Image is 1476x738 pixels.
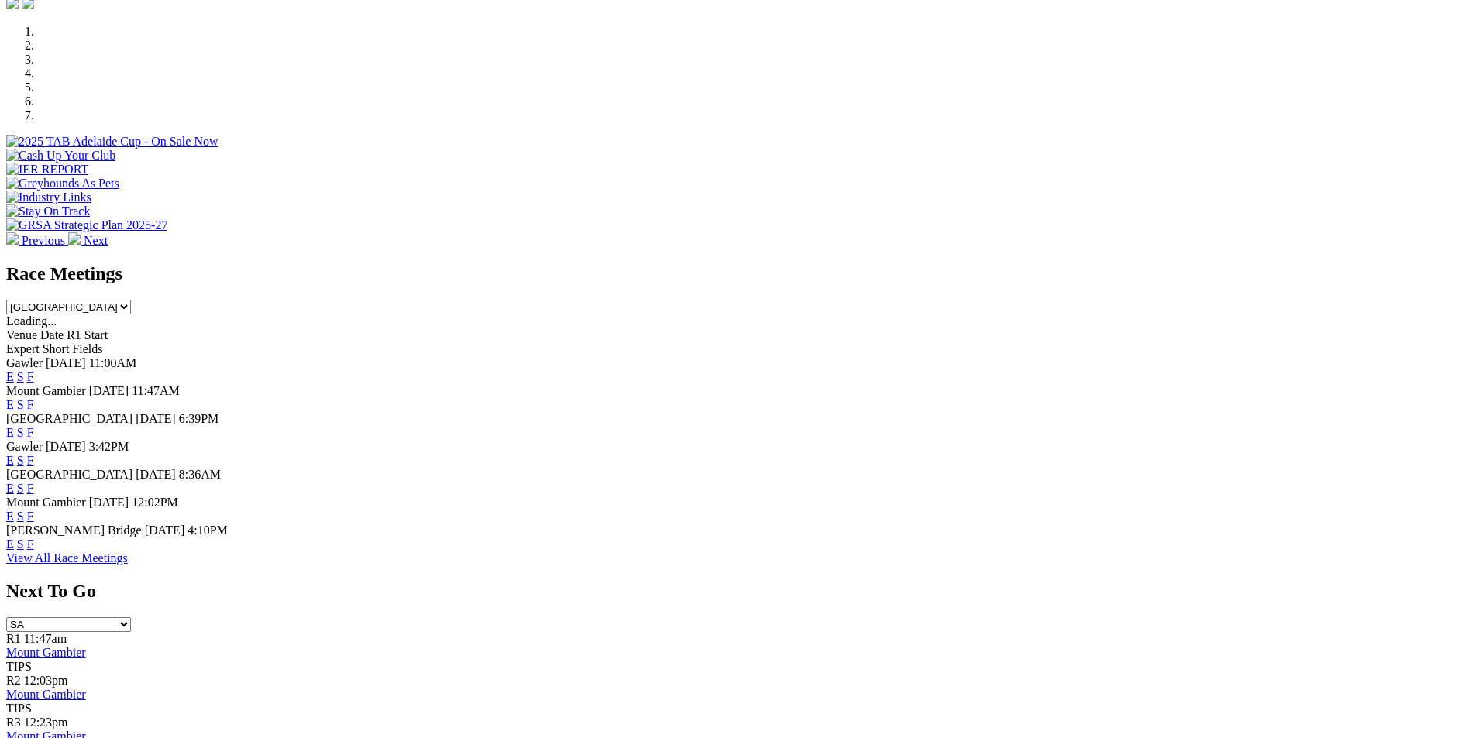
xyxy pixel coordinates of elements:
img: Industry Links [6,191,91,204]
span: 12:03pm [24,674,68,687]
a: S [17,537,24,551]
img: Cash Up Your Club [6,149,115,163]
span: Mount Gambier [6,384,86,397]
span: Mount Gambier [6,496,86,509]
span: [PERSON_NAME] Bridge [6,523,142,537]
span: 12:23pm [24,716,68,729]
a: F [27,537,34,551]
span: 11:47AM [132,384,180,397]
span: 11:00AM [89,356,137,369]
span: Previous [22,234,65,247]
span: [DATE] [145,523,185,537]
a: S [17,398,24,411]
a: Next [68,234,108,247]
span: [DATE] [46,356,86,369]
a: Mount Gambier [6,688,86,701]
a: S [17,454,24,467]
span: [GEOGRAPHIC_DATA] [6,412,132,425]
a: F [27,370,34,383]
span: R1 [6,632,21,645]
span: 6:39PM [179,412,219,425]
span: Gawler [6,440,43,453]
a: F [27,510,34,523]
a: S [17,482,24,495]
span: Gawler [6,356,43,369]
a: E [6,482,14,495]
span: [DATE] [89,384,129,397]
img: Stay On Track [6,204,90,218]
a: E [6,537,14,551]
span: Expert [6,342,40,355]
img: Greyhounds As Pets [6,177,119,191]
span: 8:36AM [179,468,221,481]
img: 2025 TAB Adelaide Cup - On Sale Now [6,135,218,149]
a: S [17,370,24,383]
span: 12:02PM [132,496,178,509]
span: Venue [6,328,37,342]
span: R3 [6,716,21,729]
a: F [27,482,34,495]
a: Previous [6,234,68,247]
img: GRSA Strategic Plan 2025-27 [6,218,167,232]
span: [GEOGRAPHIC_DATA] [6,468,132,481]
img: chevron-left-pager-white.svg [6,232,19,245]
span: TIPS [6,660,32,673]
a: E [6,370,14,383]
a: E [6,454,14,467]
img: chevron-right-pager-white.svg [68,232,81,245]
a: S [17,426,24,439]
span: [DATE] [89,496,129,509]
span: TIPS [6,702,32,715]
span: Next [84,234,108,247]
h2: Next To Go [6,581,1470,602]
a: E [6,426,14,439]
span: [DATE] [136,412,176,425]
span: R1 Start [67,328,108,342]
a: F [27,426,34,439]
a: S [17,510,24,523]
span: 11:47am [24,632,67,645]
a: E [6,398,14,411]
a: Mount Gambier [6,646,86,659]
h2: Race Meetings [6,263,1470,284]
a: F [27,398,34,411]
span: Loading... [6,314,57,328]
a: View All Race Meetings [6,551,128,565]
span: 3:42PM [89,440,129,453]
span: Fields [72,342,102,355]
a: F [27,454,34,467]
span: Date [40,328,64,342]
img: IER REPORT [6,163,88,177]
a: E [6,510,14,523]
span: Short [43,342,70,355]
span: [DATE] [46,440,86,453]
span: 4:10PM [188,523,228,537]
span: [DATE] [136,468,176,481]
span: R2 [6,674,21,687]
